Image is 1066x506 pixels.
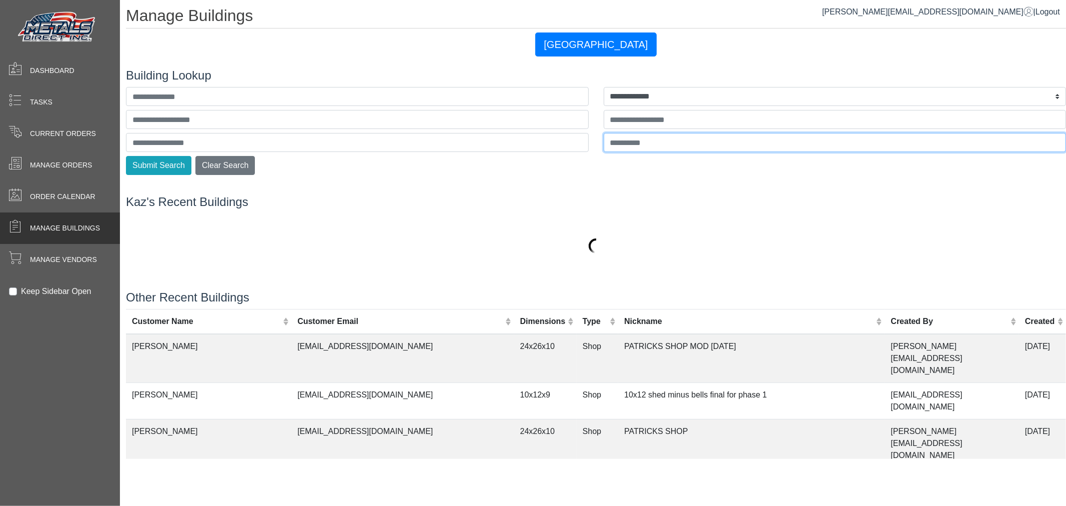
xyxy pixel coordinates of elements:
button: [GEOGRAPHIC_DATA] [535,32,656,56]
span: Manage Buildings [30,223,100,233]
td: 10x12 shed minus bells final for phase 1 [618,382,885,419]
h1: Manage Buildings [126,6,1066,28]
span: Current Orders [30,128,96,139]
button: Clear Search [195,156,255,175]
div: Type [583,315,607,327]
span: Logout [1036,7,1060,16]
td: 10x12x9 [514,382,577,419]
div: Customer Email [297,315,503,327]
span: Manage Orders [30,160,92,170]
div: | [822,6,1060,18]
a: [PERSON_NAME][EMAIL_ADDRESS][DOMAIN_NAME] [822,7,1034,16]
td: [PERSON_NAME] [126,334,291,383]
td: Shop [577,382,618,419]
div: Nickname [624,315,874,327]
div: Created [1025,315,1055,327]
h4: Building Lookup [126,68,1066,83]
h4: Kaz's Recent Buildings [126,195,1066,209]
img: Metals Direct Inc Logo [15,9,100,46]
td: [DATE] [1019,419,1066,467]
span: Tasks [30,97,52,107]
td: [DATE] [1019,382,1066,419]
td: [DATE] [1019,334,1066,383]
td: [PERSON_NAME][EMAIL_ADDRESS][DOMAIN_NAME] [885,334,1019,383]
td: 24x26x10 [514,334,577,383]
td: [EMAIL_ADDRESS][DOMAIN_NAME] [885,382,1019,419]
label: Keep Sidebar Open [21,285,91,297]
td: Shop [577,419,618,467]
td: [EMAIL_ADDRESS][DOMAIN_NAME] [291,334,514,383]
a: [GEOGRAPHIC_DATA] [535,40,656,48]
div: Created By [891,315,1008,327]
td: [PERSON_NAME] [126,382,291,419]
td: 24x26x10 [514,419,577,467]
td: Shop [577,334,618,383]
h4: Other Recent Buildings [126,290,1066,305]
td: PATRICKS SHOP MOD [DATE] [618,334,885,383]
td: PATRICKS SHOP [618,419,885,467]
td: [PERSON_NAME][EMAIL_ADDRESS][DOMAIN_NAME] [885,419,1019,467]
div: Dimensions [520,315,566,327]
span: Dashboard [30,65,74,76]
span: Manage Vendors [30,254,97,265]
div: Customer Name [132,315,280,327]
button: Submit Search [126,156,191,175]
td: [PERSON_NAME] [126,419,291,467]
td: [EMAIL_ADDRESS][DOMAIN_NAME] [291,419,514,467]
td: [EMAIL_ADDRESS][DOMAIN_NAME] [291,382,514,419]
span: Order Calendar [30,191,95,202]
